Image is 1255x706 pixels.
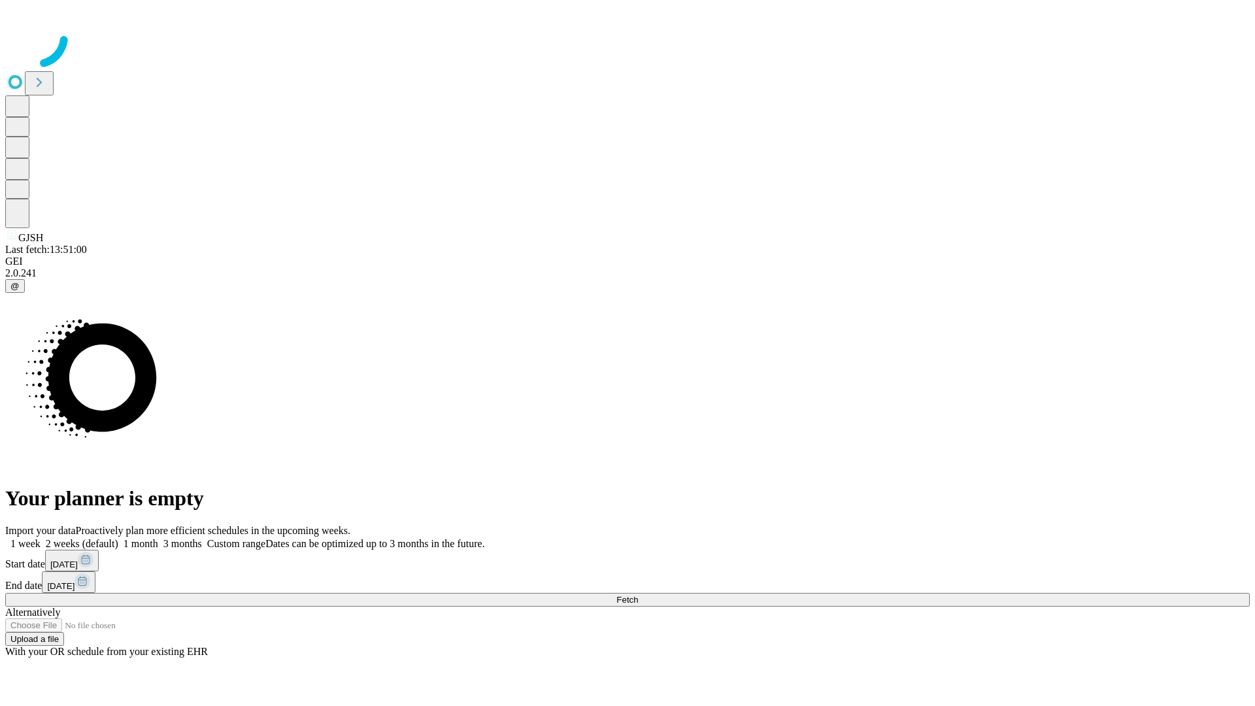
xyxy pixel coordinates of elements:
[265,538,484,549] span: Dates can be optimized up to 3 months in the future.
[5,550,1250,571] div: Start date
[10,538,41,549] span: 1 week
[47,581,75,591] span: [DATE]
[76,525,350,536] span: Proactively plan more efficient schedules in the upcoming weeks.
[45,550,99,571] button: [DATE]
[5,593,1250,607] button: Fetch
[5,525,76,536] span: Import your data
[42,571,95,593] button: [DATE]
[163,538,202,549] span: 3 months
[5,632,64,646] button: Upload a file
[18,232,43,243] span: GJSH
[616,595,638,605] span: Fetch
[207,538,265,549] span: Custom range
[5,256,1250,267] div: GEI
[50,560,78,569] span: [DATE]
[5,267,1250,279] div: 2.0.241
[5,571,1250,593] div: End date
[5,607,60,618] span: Alternatively
[5,244,87,255] span: Last fetch: 13:51:00
[5,486,1250,511] h1: Your planner is empty
[124,538,158,549] span: 1 month
[46,538,118,549] span: 2 weeks (default)
[10,281,20,291] span: @
[5,646,208,657] span: With your OR schedule from your existing EHR
[5,279,25,293] button: @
